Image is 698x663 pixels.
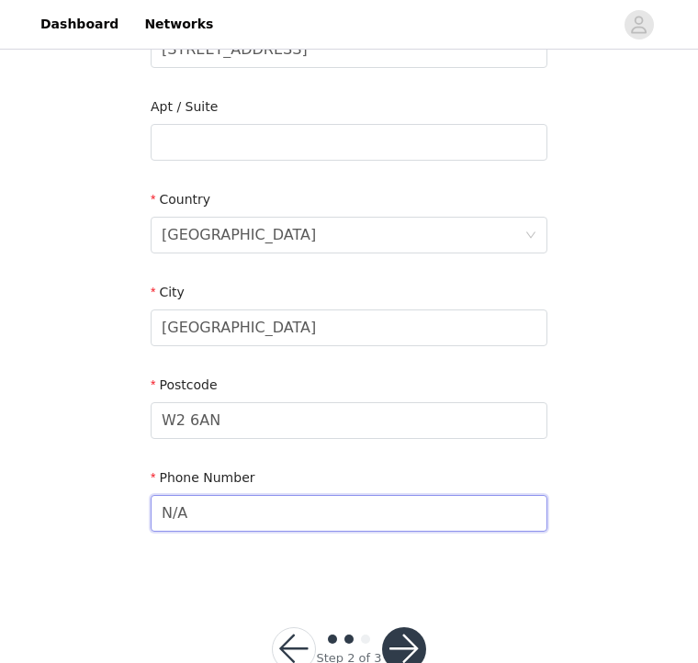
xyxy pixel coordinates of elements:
label: Apt / Suite [151,99,218,114]
i: icon: down [525,230,536,242]
label: City [151,285,185,299]
label: Postcode [151,377,218,392]
a: Networks [133,4,224,45]
div: avatar [630,10,647,39]
label: Country [151,192,210,207]
div: United Kingdom [162,218,316,253]
label: Phone Number [151,470,255,485]
a: Dashboard [29,4,129,45]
